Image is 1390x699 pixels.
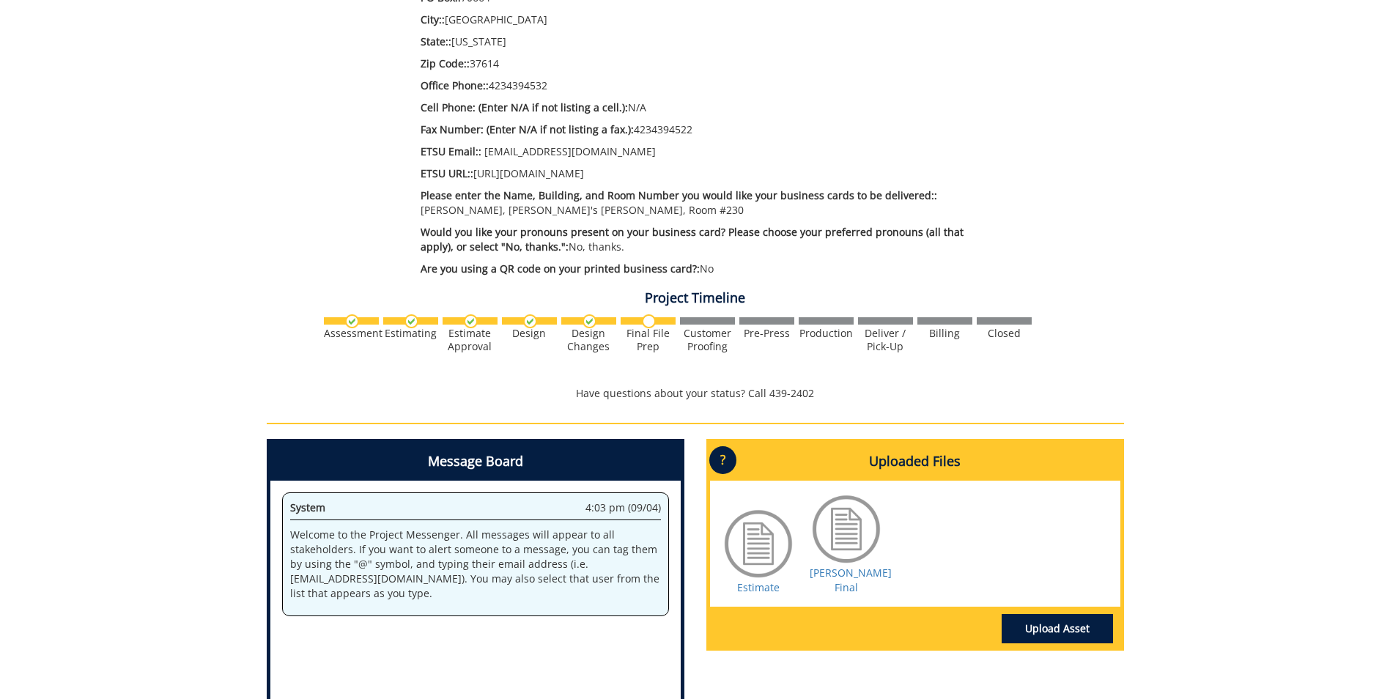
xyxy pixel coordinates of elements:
p: No [421,262,994,276]
span: Fax Number: (Enter N/A if not listing a fax.): [421,122,634,136]
img: checkmark [404,314,418,328]
div: Estimating [383,327,438,340]
div: Estimate Approval [443,327,498,353]
div: Pre-Press [739,327,794,340]
h4: Project Timeline [267,291,1124,306]
p: [EMAIL_ADDRESS][DOMAIN_NAME] [421,144,994,159]
span: Cell Phone: (Enter N/A if not listing a cell.): [421,100,628,114]
p: N/A [421,100,994,115]
span: Are you using a QR code on your printed business card?: [421,262,700,275]
p: Welcome to the Project Messenger. All messages will appear to all stakeholders. If you want to al... [290,528,661,601]
h4: Message Board [270,443,681,481]
img: checkmark [523,314,537,328]
div: Closed [977,327,1032,340]
p: 37614 [421,56,994,71]
p: ? [709,446,736,474]
a: Upload Asset [1002,614,1113,643]
p: [US_STATE] [421,34,994,49]
p: 4234394522 [421,122,994,137]
span: Please enter the Name, Building, and Room Number you would like your business cards to be deliver... [421,188,937,202]
span: Would you like your pronouns present on your business card? Please choose your preferred pronouns... [421,225,964,254]
div: Customer Proofing [680,327,735,353]
span: System [290,500,325,514]
div: Design Changes [561,327,616,353]
div: Production [799,327,854,340]
span: 4:03 pm (09/04) [585,500,661,515]
span: ETSU Email:: [421,144,481,158]
div: Assessment [324,327,379,340]
p: [URL][DOMAIN_NAME] [421,166,994,181]
a: Estimate [737,580,780,594]
span: ETSU URL:: [421,166,473,180]
span: Zip Code:: [421,56,470,70]
div: Deliver / Pick-Up [858,327,913,353]
p: Have questions about your status? Call 439-2402 [267,386,1124,401]
div: Billing [917,327,972,340]
p: [PERSON_NAME], [PERSON_NAME]'s [PERSON_NAME], Room #230 [421,188,994,218]
p: No, thanks. [421,225,994,254]
img: checkmark [345,314,359,328]
span: State:: [421,34,451,48]
div: Design [502,327,557,340]
div: Final File Prep [621,327,676,353]
p: 4234394532 [421,78,994,93]
span: Office Phone:: [421,78,489,92]
p: [GEOGRAPHIC_DATA] [421,12,994,27]
img: no [642,314,656,328]
a: [PERSON_NAME] Final [810,566,892,594]
img: checkmark [583,314,596,328]
span: City:: [421,12,445,26]
h4: Uploaded Files [710,443,1120,481]
img: checkmark [464,314,478,328]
